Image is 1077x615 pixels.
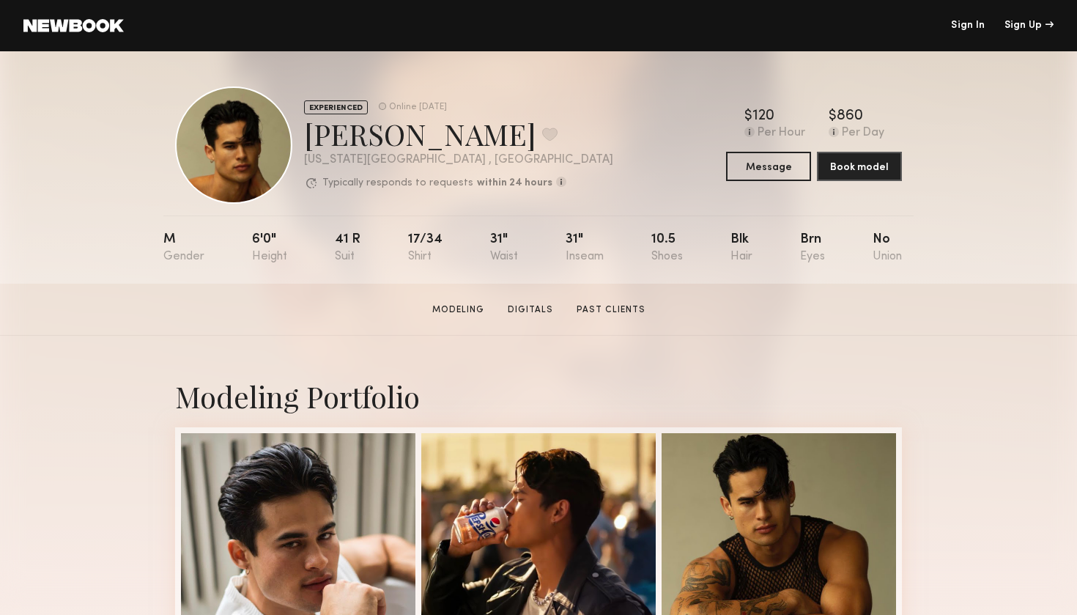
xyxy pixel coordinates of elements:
[842,127,884,140] div: Per Day
[426,303,490,317] a: Modeling
[175,377,902,416] div: Modeling Portfolio
[651,233,683,263] div: 10.5
[829,109,837,124] div: $
[389,103,447,112] div: Online [DATE]
[322,178,473,188] p: Typically responds to requests
[873,233,902,263] div: No
[1004,21,1054,31] div: Sign Up
[477,178,552,188] b: within 24 hours
[304,114,613,153] div: [PERSON_NAME]
[163,233,204,263] div: M
[335,233,360,263] div: 41 r
[304,154,613,166] div: [US_STATE][GEOGRAPHIC_DATA] , [GEOGRAPHIC_DATA]
[837,109,863,124] div: 860
[744,109,752,124] div: $
[408,233,443,263] div: 17/34
[726,152,811,181] button: Message
[800,233,825,263] div: Brn
[752,109,774,124] div: 120
[490,233,518,263] div: 31"
[951,21,985,31] a: Sign In
[502,303,559,317] a: Digitals
[758,127,805,140] div: Per Hour
[730,233,752,263] div: Blk
[252,233,287,263] div: 6'0"
[566,233,604,263] div: 31"
[304,100,368,114] div: EXPERIENCED
[571,303,651,317] a: Past Clients
[817,152,902,181] button: Book model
